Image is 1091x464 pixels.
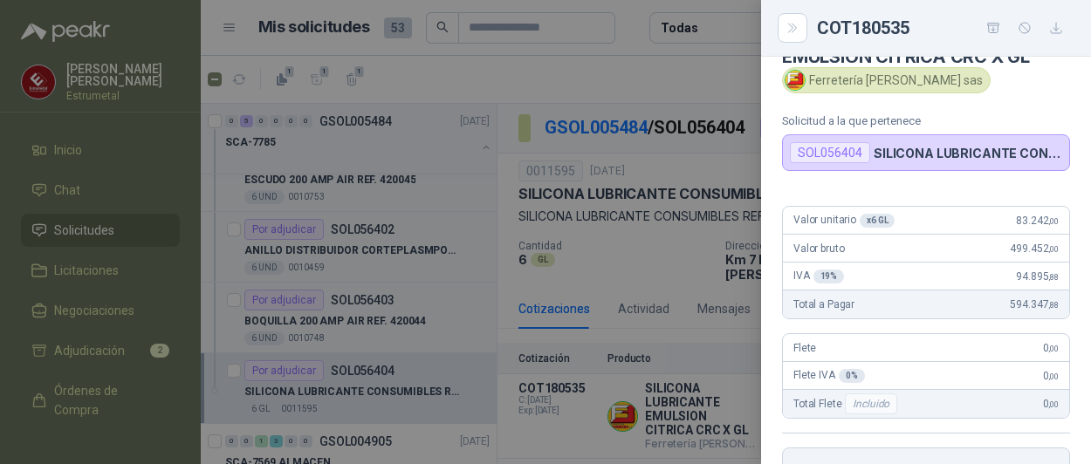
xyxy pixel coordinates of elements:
[845,393,897,414] div: Incluido
[1043,342,1059,354] span: 0
[1010,242,1059,255] span: 499.452
[793,298,854,310] span: Total a Pagar
[793,393,901,414] span: Total Flete
[793,342,816,354] span: Flete
[1048,399,1059,409] span: ,00
[1048,372,1059,381] span: ,00
[1048,216,1059,226] span: ,00
[793,242,844,255] span: Valor bruto
[817,14,1070,42] div: COT180535
[782,17,803,38] button: Close
[1016,270,1059,283] span: 94.895
[1048,300,1059,310] span: ,88
[813,270,845,283] div: 19 %
[782,67,991,93] div: Ferretería [PERSON_NAME] sas
[1016,215,1059,227] span: 83.242
[1048,244,1059,254] span: ,00
[786,71,805,90] img: Company Logo
[793,214,895,228] span: Valor unitario
[860,214,895,228] div: x 6 GL
[790,142,870,163] div: SOL056404
[874,146,1062,160] p: SILICONA LUBRICANTE CONSUMIBLES REF27055
[839,369,865,383] div: 0 %
[1010,298,1059,310] span: 594.347
[793,270,844,283] span: IVA
[793,369,865,383] span: Flete IVA
[1048,344,1059,353] span: ,00
[1043,370,1059,382] span: 0
[1048,272,1059,282] span: ,88
[1043,398,1059,410] span: 0
[782,114,1070,127] p: Solicitud a la que pertenece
